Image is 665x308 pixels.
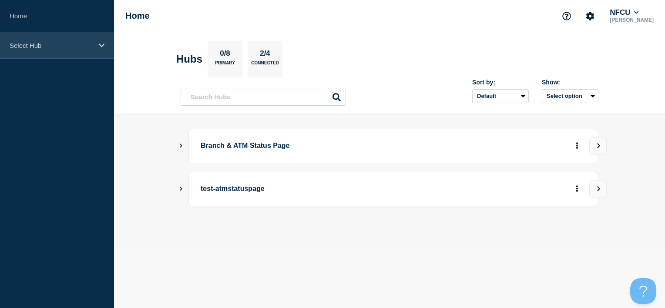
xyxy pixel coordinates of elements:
[608,8,640,17] button: NFCU
[201,181,441,197] p: test-atmstatuspage
[125,11,150,21] h1: Home
[608,17,655,23] p: [PERSON_NAME]
[217,49,234,60] p: 0/8
[251,60,279,70] p: Connected
[542,89,598,103] button: Select option
[589,180,607,198] button: View
[472,89,529,103] select: Sort by
[201,138,441,154] p: Branch & ATM Status Page
[179,143,183,149] button: Show Connected Hubs
[581,7,599,25] button: Account settings
[257,49,274,60] p: 2/4
[630,278,656,304] iframe: Help Scout Beacon - Open
[571,138,583,154] button: More actions
[215,60,235,70] p: Primary
[181,88,346,106] input: Search Hubs
[179,186,183,192] button: Show Connected Hubs
[571,181,583,197] button: More actions
[589,137,607,154] button: View
[176,53,202,65] h2: Hubs
[10,42,93,49] p: Select Hub
[558,7,576,25] button: Support
[542,79,598,86] div: Show:
[472,79,529,86] div: Sort by:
